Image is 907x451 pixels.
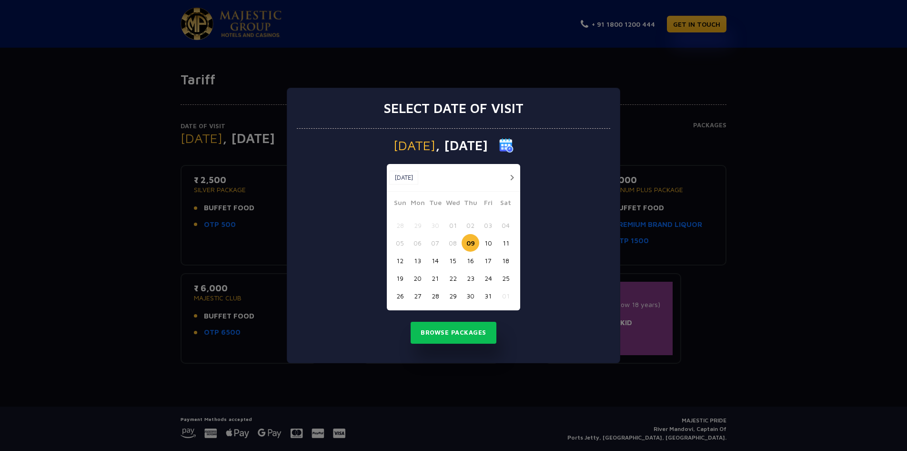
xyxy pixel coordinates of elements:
button: 06 [409,234,426,252]
button: 15 [444,252,462,269]
span: Sun [391,197,409,211]
button: 31 [479,287,497,305]
button: 01 [444,216,462,234]
button: 02 [462,216,479,234]
button: 28 [426,287,444,305]
button: 28 [391,216,409,234]
button: Browse Packages [411,322,496,344]
span: Mon [409,197,426,211]
button: 29 [444,287,462,305]
button: 23 [462,269,479,287]
span: Thu [462,197,479,211]
button: 22 [444,269,462,287]
button: 01 [497,287,514,305]
button: 27 [409,287,426,305]
img: calender icon [499,138,514,153]
button: 24 [479,269,497,287]
button: 09 [462,234,479,252]
span: Tue [426,197,444,211]
button: 16 [462,252,479,269]
button: 26 [391,287,409,305]
button: 25 [497,269,514,287]
button: 17 [479,252,497,269]
button: 10 [479,234,497,252]
button: 08 [444,234,462,252]
button: 30 [426,216,444,234]
button: 20 [409,269,426,287]
h3: Select date of visit [383,100,524,116]
button: 29 [409,216,426,234]
button: 07 [426,234,444,252]
button: 12 [391,252,409,269]
span: , [DATE] [435,139,488,152]
button: 13 [409,252,426,269]
button: 14 [426,252,444,269]
button: 03 [479,216,497,234]
button: 18 [497,252,514,269]
button: 21 [426,269,444,287]
button: 05 [391,234,409,252]
button: 04 [497,216,514,234]
span: Fri [479,197,497,211]
button: [DATE] [389,171,418,185]
span: [DATE] [393,139,435,152]
span: Wed [444,197,462,211]
button: 19 [391,269,409,287]
button: 30 [462,287,479,305]
button: 11 [497,234,514,252]
span: Sat [497,197,514,211]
